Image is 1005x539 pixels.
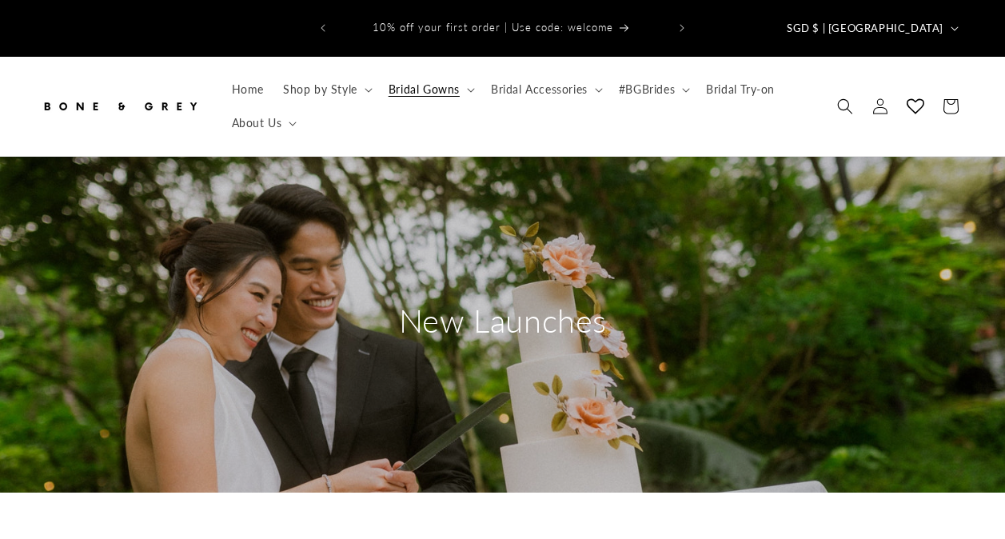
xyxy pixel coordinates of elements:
span: Home [232,82,264,97]
a: Home [222,73,273,106]
span: Bridal Accessories [491,82,588,97]
h2: New Launches [351,300,655,341]
span: About Us [232,116,282,130]
span: #BGBrides [619,82,675,97]
span: SGD $ | [GEOGRAPHIC_DATA] [787,21,943,37]
button: SGD $ | [GEOGRAPHIC_DATA] [777,13,965,43]
summary: Search [828,89,863,124]
img: Bone and Grey Bridal [40,89,200,124]
summary: Bridal Gowns [379,73,481,106]
span: Bridal Try-on [706,82,775,97]
span: Shop by Style [283,82,357,97]
span: 10% off your first order | Use code: welcome [373,21,613,34]
summary: #BGBrides [609,73,696,106]
summary: Shop by Style [273,73,379,106]
summary: Bridal Accessories [481,73,609,106]
button: Previous announcement [305,13,341,43]
summary: About Us [222,106,304,140]
a: Bone and Grey Bridal [34,82,206,130]
span: Bridal Gowns [389,82,460,97]
button: Next announcement [664,13,700,43]
a: Bridal Try-on [696,73,784,106]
